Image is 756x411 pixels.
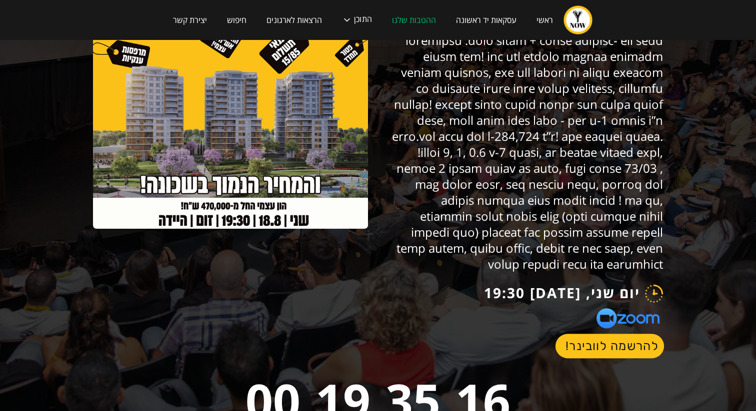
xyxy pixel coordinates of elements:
[586,285,640,303] h1: יום שני,
[382,6,446,34] a: ההטבות שלנו
[446,6,526,34] a: עסקאות יד ראשונה
[484,285,525,303] h1: 19:30
[555,334,664,359] a: להרשמה לוובינר!
[388,32,663,272] h6: loremipsu .dolo sitam + conse adipisc- eli sedd eiusm tem! inc utl etdolo magnaa enimadm veniam q...
[563,5,593,35] a: home
[332,5,382,35] div: התוכן
[530,285,581,303] h1: [DATE]
[163,6,217,34] a: יצירת קשר
[526,6,563,34] a: ראשי
[354,15,372,25] div: התוכן
[256,6,332,34] a: הרצאות לארגונים
[217,6,256,34] a: חיפוש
